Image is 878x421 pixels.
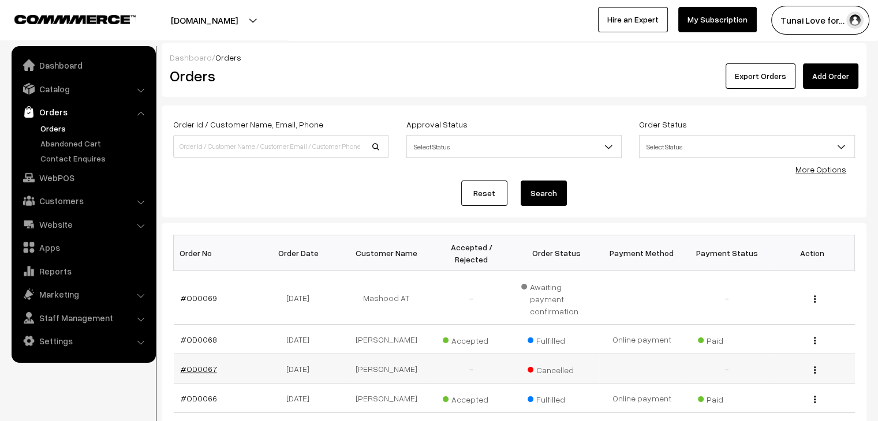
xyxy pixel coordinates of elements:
[685,235,770,271] th: Payment Status
[814,366,816,374] img: Menu
[528,332,585,347] span: Fulfilled
[514,235,600,271] th: Order Status
[181,293,217,303] a: #OD0069
[259,235,344,271] th: Order Date
[640,137,854,157] span: Select Status
[406,135,622,158] span: Select Status
[521,181,567,206] button: Search
[14,167,152,188] a: WebPOS
[14,284,152,305] a: Marketing
[443,390,500,405] span: Accepted
[14,55,152,76] a: Dashboard
[685,354,770,384] td: -
[130,6,278,35] button: [DOMAIN_NAME]
[443,332,500,347] span: Accepted
[181,334,217,344] a: #OD0068
[170,51,858,63] div: /
[795,164,846,174] a: More Options
[14,15,136,24] img: COMMMERCE
[170,67,388,85] h2: Orders
[344,354,429,384] td: [PERSON_NAME]
[14,78,152,99] a: Catalog
[639,118,687,130] label: Order Status
[14,12,115,25] a: COMMMERCE
[173,118,323,130] label: Order Id / Customer Name, Email, Phone
[521,278,593,317] span: Awaiting payment confirmation
[599,235,685,271] th: Payment Method
[173,135,389,158] input: Order Id / Customer Name / Customer Email / Customer Phone
[344,235,429,271] th: Customer Name
[170,52,212,62] a: Dashboard
[344,384,429,413] td: [PERSON_NAME]
[528,361,585,376] span: Cancelled
[429,235,514,271] th: Accepted / Rejected
[344,271,429,325] td: Mashood AT
[14,307,152,328] a: Staff Management
[344,325,429,354] td: [PERSON_NAME]
[698,390,756,405] span: Paid
[14,261,152,281] a: Reports
[846,12,864,29] img: user
[38,137,152,149] a: Abandoned Cart
[38,122,152,134] a: Orders
[407,137,622,157] span: Select Status
[698,332,756,347] span: Paid
[14,330,152,351] a: Settings
[14,214,152,235] a: Website
[259,384,344,413] td: [DATE]
[461,181,507,206] a: Reset
[14,102,152,122] a: Orders
[814,396,816,403] img: Menu
[726,63,795,89] button: Export Orders
[429,271,514,325] td: -
[771,6,869,35] button: Tunai Love for…
[598,7,668,32] a: Hire an Expert
[528,390,585,405] span: Fulfilled
[14,190,152,211] a: Customers
[814,337,816,344] img: Menu
[259,325,344,354] td: [DATE]
[259,271,344,325] td: [DATE]
[215,52,241,62] span: Orders
[814,295,816,303] img: Menu
[259,354,344,384] td: [DATE]
[803,63,858,89] a: Add Order
[38,152,152,164] a: Contact Enquires
[181,393,217,403] a: #OD0066
[769,235,855,271] th: Action
[181,364,217,374] a: #OD0067
[174,235,259,271] th: Order No
[406,118,468,130] label: Approval Status
[639,135,855,158] span: Select Status
[678,7,757,32] a: My Subscription
[599,325,685,354] td: Online payment
[685,271,770,325] td: -
[429,354,514,384] td: -
[14,237,152,258] a: Apps
[599,384,685,413] td: Online payment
